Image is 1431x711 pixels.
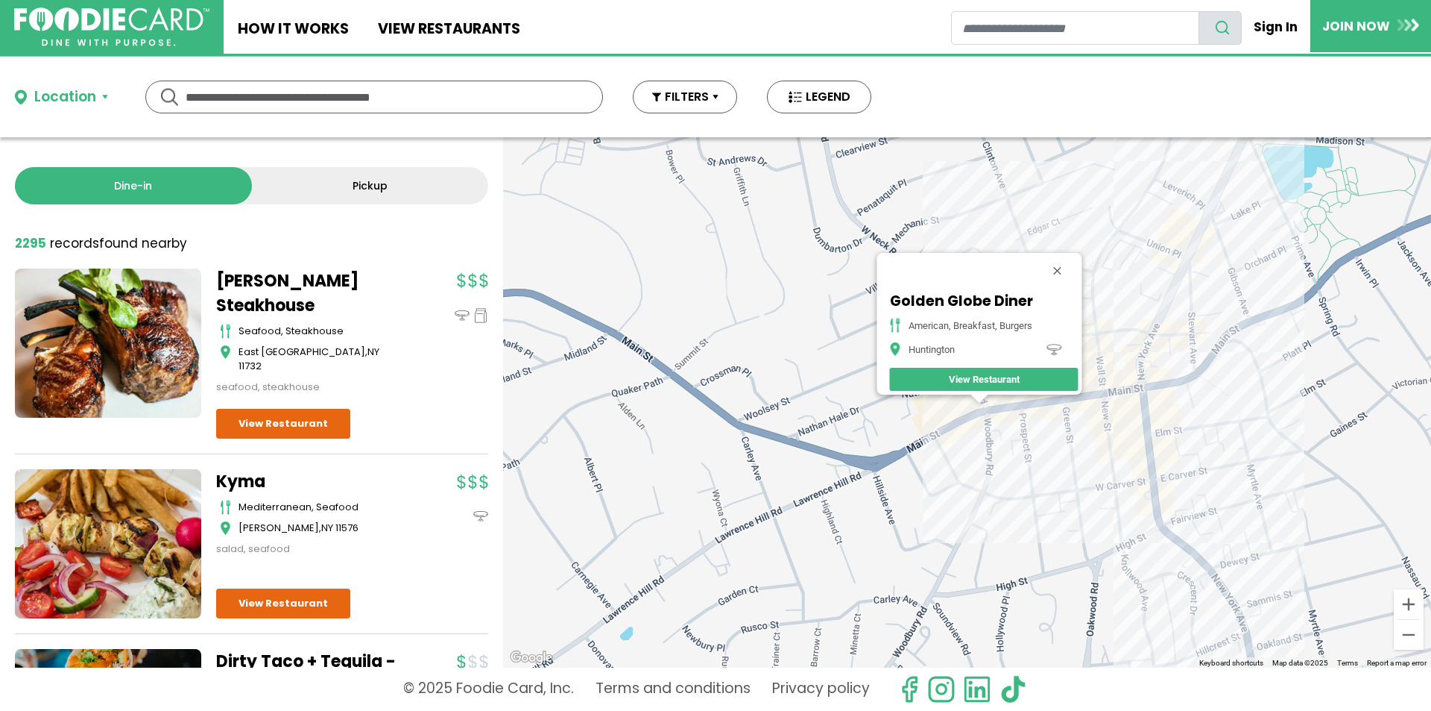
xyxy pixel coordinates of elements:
[473,308,488,323] img: pickup_icon.svg
[220,324,231,339] img: cutlery_icon.svg
[889,292,1078,310] h5: Golden Globe Diner
[220,500,231,515] img: cutlery_icon.svg
[238,500,402,515] div: mediterranean, seafood
[216,269,402,318] a: [PERSON_NAME] Steakhouse
[15,234,187,254] div: found nearby
[216,380,402,395] div: seafood, steakhouse
[238,324,402,339] div: seafood, steakhouse
[34,87,96,108] div: Location
[216,649,402,698] a: Dirty Taco + Tequila - Patchogue
[895,675,923,704] svg: check us out on facebook
[1367,659,1427,667] a: Report a map error
[15,167,252,204] a: Dine-in
[238,521,319,535] span: [PERSON_NAME]
[889,342,900,357] img: map_icon.png
[216,542,402,557] div: salad, seafood
[1198,11,1242,45] button: search
[216,469,402,494] a: Kyma
[507,648,556,668] img: Google
[216,409,350,439] a: View Restaurant
[772,675,870,704] a: Privacy policy
[367,345,379,359] span: NY
[238,521,402,536] div: ,
[238,345,402,374] div: ,
[15,234,46,252] strong: 2295
[473,509,488,524] img: dinein_icon.svg
[1337,659,1358,667] a: Terms
[1039,253,1075,289] button: Close
[216,589,350,618] a: View Restaurant
[14,7,209,47] img: FoodieCard; Eat, Drink, Save, Donate
[1242,10,1310,43] a: Sign In
[238,345,365,359] span: East [GEOGRAPHIC_DATA]
[633,81,737,113] button: FILTERS
[15,87,108,108] button: Location
[503,137,1431,668] div: Burgerology - Huntington
[455,308,470,323] img: dinein_icon.svg
[220,345,231,360] img: map_icon.svg
[321,521,333,535] span: NY
[335,521,358,535] span: 11576
[252,167,489,204] a: Pickup
[963,675,991,704] img: linkedin.svg
[999,675,1027,704] img: tiktok.svg
[908,343,954,354] div: Huntington
[220,521,231,536] img: map_icon.svg
[767,81,871,113] button: LEGEND
[908,319,1032,331] div: american, breakfast, burgers
[1046,342,1061,357] img: dinein_icon.png
[889,318,900,333] img: cutlery_icon.png
[889,368,1078,391] a: View Restaurant
[596,675,751,704] a: Terms and conditions
[50,234,99,252] span: records
[507,648,556,668] a: Open this area in Google Maps (opens a new window)
[1394,620,1424,650] button: Zoom out
[951,11,1199,45] input: restaurant search
[403,675,574,704] p: © 2025 Foodie Card, Inc.
[1394,589,1424,619] button: Zoom in
[238,359,262,373] span: 11732
[1199,658,1263,668] button: Keyboard shortcuts
[1272,659,1328,667] span: Map data ©2025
